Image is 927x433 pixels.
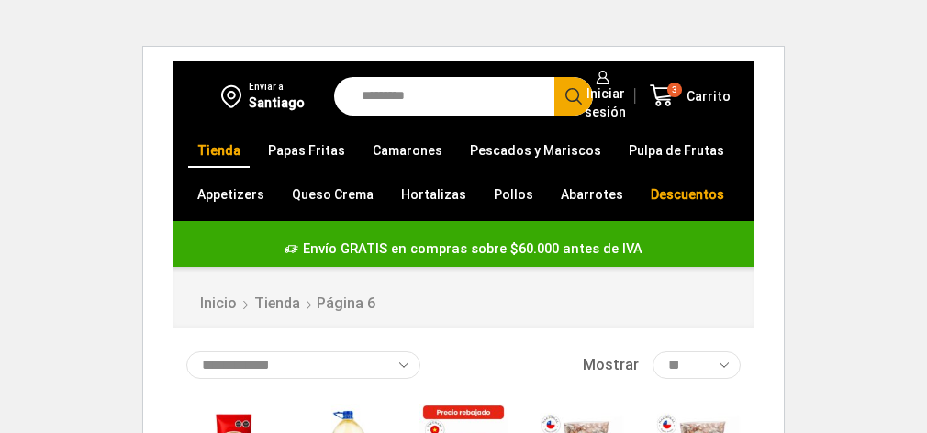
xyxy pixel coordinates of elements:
a: Pollos [485,177,542,212]
a: Camarones [363,133,452,168]
span: Mostrar [583,355,639,376]
a: Queso Crema [283,177,383,212]
span: Carrito [682,87,731,105]
a: Hortalizas [392,177,475,212]
a: Papas Fritas [259,133,354,168]
a: Descuentos [642,177,733,212]
span: 3 [667,83,682,97]
a: Pescados y Mariscos [461,133,610,168]
div: Enviar a [249,81,305,94]
a: Inicio [199,294,238,315]
select: Pedido de la tienda [186,351,420,379]
a: 3 Carrito [644,74,736,117]
nav: Breadcrumb [199,281,379,316]
div: Santiago [249,94,305,112]
a: Tienda [188,133,250,168]
button: Search button [554,77,593,116]
a: Tienda [253,294,301,315]
a: Pulpa de Frutas [620,133,733,168]
a: Appetizers [188,177,274,212]
a: Iniciar sesión [575,61,626,130]
a: Abarrotes [552,177,632,212]
span: Iniciar sesión [580,84,626,121]
span: Página 6 [317,294,375,312]
img: address-field-icon.svg [221,81,249,112]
